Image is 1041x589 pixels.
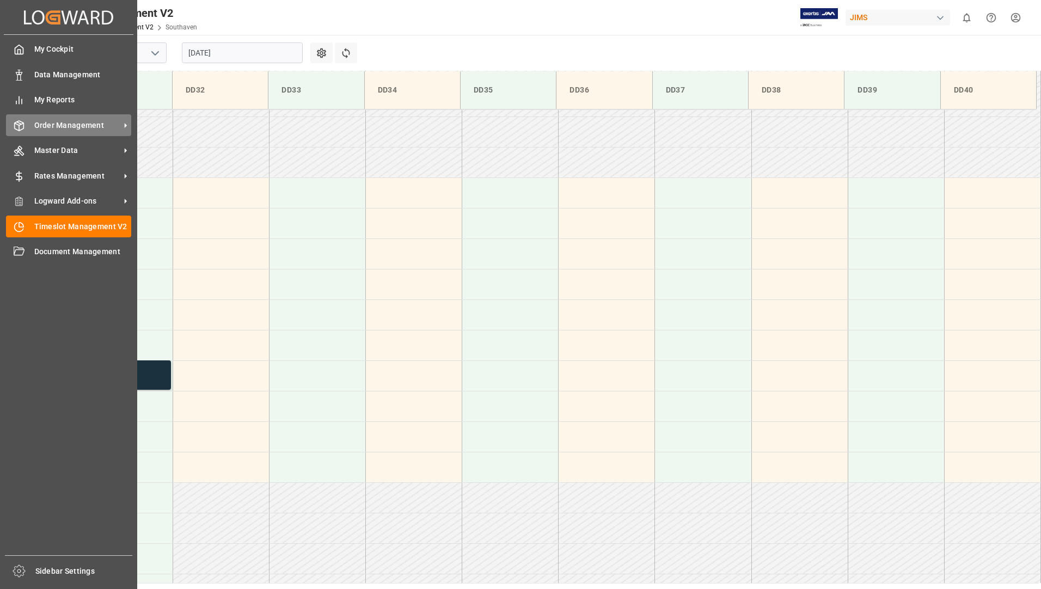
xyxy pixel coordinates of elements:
input: DD-MM-YYYY [182,42,303,63]
img: Exertis%20JAM%20-%20Email%20Logo.jpg_1722504956.jpg [800,8,838,27]
button: Help Center [979,5,1003,30]
button: open menu [146,45,163,62]
button: JIMS [846,7,954,28]
button: show 0 new notifications [954,5,979,30]
div: DD38 [757,80,835,100]
span: My Cockpit [34,44,132,55]
div: JIMS [846,10,950,26]
span: Document Management [34,246,132,257]
a: Data Management [6,64,131,85]
span: Data Management [34,69,132,81]
div: DD40 [950,80,1027,100]
a: My Cockpit [6,39,131,60]
div: DD33 [277,80,355,100]
span: Master Data [34,145,120,156]
div: DD34 [373,80,451,100]
span: My Reports [34,94,132,106]
span: Rates Management [34,170,120,182]
span: Order Management [34,120,120,131]
a: Document Management [6,241,131,262]
div: DD35 [469,80,547,100]
div: DD36 [565,80,643,100]
span: Sidebar Settings [35,566,133,577]
div: DD32 [181,80,259,100]
a: My Reports [6,89,131,111]
a: Timeslot Management V2 [6,216,131,237]
div: DD39 [853,80,931,100]
span: Logward Add-ons [34,195,120,207]
span: Timeslot Management V2 [34,221,132,232]
div: DD37 [662,80,739,100]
